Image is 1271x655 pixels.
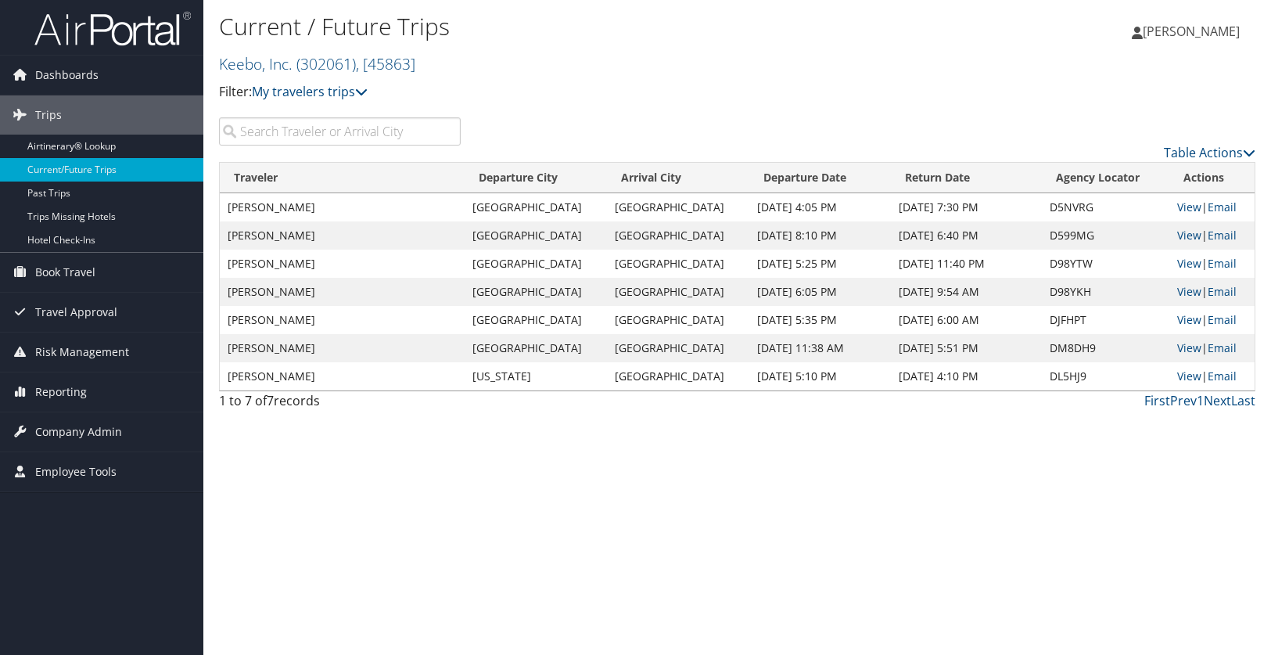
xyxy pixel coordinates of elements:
th: Actions [1169,163,1255,193]
td: D98YTW [1042,250,1169,278]
a: Keebo, Inc. [219,53,415,74]
a: Email [1208,200,1237,214]
img: airportal-logo.png [34,10,191,47]
a: View [1177,256,1201,271]
td: [DATE] 5:10 PM [749,362,891,390]
td: [GEOGRAPHIC_DATA] [465,193,607,221]
td: [DATE] 5:25 PM [749,250,891,278]
a: View [1177,312,1201,327]
td: | [1169,334,1255,362]
td: [PERSON_NAME] [220,334,465,362]
span: Book Travel [35,253,95,292]
td: [PERSON_NAME] [220,362,465,390]
span: , [ 45863 ] [356,53,415,74]
td: D599MG [1042,221,1169,250]
a: Next [1204,392,1231,409]
th: Agency Locator: activate to sort column ascending [1042,163,1169,193]
span: ( 302061 ) [296,53,356,74]
td: | [1169,193,1255,221]
td: [GEOGRAPHIC_DATA] [607,334,749,362]
p: Filter: [219,82,910,103]
td: | [1169,250,1255,278]
th: Departure Date: activate to sort column descending [749,163,891,193]
span: Trips [35,95,62,135]
td: [DATE] 11:38 AM [749,334,891,362]
td: [DATE] 6:05 PM [749,278,891,306]
span: Company Admin [35,412,122,452]
span: 7 [267,392,274,409]
td: [GEOGRAPHIC_DATA] [607,362,749,390]
th: Traveler: activate to sort column ascending [220,163,465,193]
td: [GEOGRAPHIC_DATA] [607,306,749,334]
td: D98YKH [1042,278,1169,306]
td: [GEOGRAPHIC_DATA] [465,221,607,250]
a: First [1144,392,1170,409]
a: View [1177,228,1201,243]
a: View [1177,284,1201,299]
td: [PERSON_NAME] [220,278,465,306]
td: [GEOGRAPHIC_DATA] [465,306,607,334]
td: DL5HJ9 [1042,362,1169,390]
h1: Current / Future Trips [219,10,910,43]
td: [GEOGRAPHIC_DATA] [607,250,749,278]
a: View [1177,369,1201,383]
div: 1 to 7 of records [219,391,461,418]
span: [PERSON_NAME] [1143,23,1240,40]
td: [DATE] 7:30 PM [891,193,1041,221]
td: | [1169,221,1255,250]
td: [DATE] 8:10 PM [749,221,891,250]
a: Email [1208,228,1237,243]
span: Risk Management [35,333,129,372]
td: [DATE] 4:05 PM [749,193,891,221]
td: [PERSON_NAME] [220,193,465,221]
span: Employee Tools [35,452,117,491]
td: DM8DH9 [1042,334,1169,362]
td: [PERSON_NAME] [220,221,465,250]
td: [DATE] 9:54 AM [891,278,1041,306]
td: D5NVRG [1042,193,1169,221]
a: View [1177,340,1201,355]
td: [GEOGRAPHIC_DATA] [465,334,607,362]
td: [DATE] 6:40 PM [891,221,1041,250]
a: Email [1208,369,1237,383]
span: Dashboards [35,56,99,95]
a: Prev [1170,392,1197,409]
td: | [1169,362,1255,390]
td: [GEOGRAPHIC_DATA] [465,250,607,278]
a: Email [1208,312,1237,327]
a: Email [1208,256,1237,271]
th: Return Date: activate to sort column ascending [891,163,1041,193]
span: Travel Approval [35,293,117,332]
td: [PERSON_NAME] [220,250,465,278]
th: Departure City: activate to sort column ascending [465,163,607,193]
td: [DATE] 5:35 PM [749,306,891,334]
th: Arrival City: activate to sort column ascending [607,163,749,193]
td: [GEOGRAPHIC_DATA] [607,193,749,221]
td: [DATE] 4:10 PM [891,362,1041,390]
span: Reporting [35,372,87,412]
td: | [1169,278,1255,306]
td: | [1169,306,1255,334]
td: DJFHPT [1042,306,1169,334]
td: [GEOGRAPHIC_DATA] [607,278,749,306]
a: Email [1208,284,1237,299]
a: [PERSON_NAME] [1132,8,1255,55]
a: 1 [1197,392,1204,409]
a: Email [1208,340,1237,355]
td: [DATE] 5:51 PM [891,334,1041,362]
td: [US_STATE] [465,362,607,390]
td: [DATE] 11:40 PM [891,250,1041,278]
td: [GEOGRAPHIC_DATA] [465,278,607,306]
a: View [1177,200,1201,214]
td: [GEOGRAPHIC_DATA] [607,221,749,250]
td: [PERSON_NAME] [220,306,465,334]
a: My travelers trips [252,83,368,100]
input: Search Traveler or Arrival City [219,117,461,146]
a: Table Actions [1164,144,1255,161]
td: [DATE] 6:00 AM [891,306,1041,334]
a: Last [1231,392,1255,409]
